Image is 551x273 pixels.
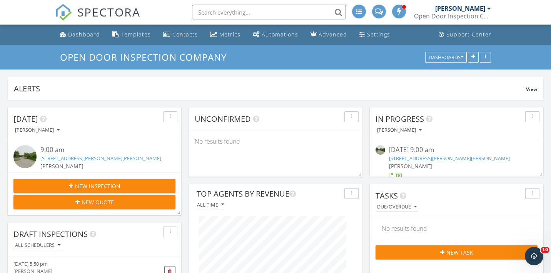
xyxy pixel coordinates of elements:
[376,145,385,155] img: streetview
[389,145,524,155] div: [DATE] 9:00 am
[60,51,233,63] a: Open Door Inspection Company
[436,28,494,42] a: Support Center
[414,12,491,20] div: Open Door Inspection Company
[389,155,510,162] a: [STREET_ADDRESS][PERSON_NAME][PERSON_NAME]
[446,248,473,256] span: New Task
[446,31,491,38] div: Support Center
[435,5,485,12] div: [PERSON_NAME]
[82,198,114,206] span: New Quote
[40,145,162,155] div: 9:00 am
[319,31,347,38] div: Advanced
[250,28,301,42] a: Automations (Advanced)
[376,245,538,259] button: New Task
[429,55,463,60] div: Dashboards
[377,204,417,210] div: Due/Overdue
[13,145,175,179] a: 9:00 am [STREET_ADDRESS][PERSON_NAME][PERSON_NAME] [PERSON_NAME]
[376,145,538,179] a: [DATE] 9:00 am [STREET_ADDRESS][PERSON_NAME][PERSON_NAME] [PERSON_NAME]
[13,229,88,239] span: Draft Inspections
[541,247,549,253] span: 10
[40,162,83,170] span: [PERSON_NAME]
[13,240,62,251] button: All schedulers
[160,28,201,42] a: Contacts
[109,28,154,42] a: Templates
[377,127,422,133] div: [PERSON_NAME]
[55,10,140,26] a: SPECTORA
[14,83,526,94] div: Alerts
[307,28,350,42] a: Advanced
[219,31,240,38] div: Metrics
[526,86,537,93] span: View
[376,114,424,124] span: In Progress
[189,131,362,152] div: No results found
[68,31,100,38] div: Dashboard
[207,28,244,42] a: Metrics
[40,155,161,162] a: [STREET_ADDRESS][PERSON_NAME][PERSON_NAME]
[192,5,346,20] input: Search everything...
[376,202,418,212] button: Due/Overdue
[197,202,224,207] div: All time
[15,127,60,133] div: [PERSON_NAME]
[13,195,175,209] button: New Quote
[197,200,224,210] button: All time
[75,182,120,190] span: New Inspection
[121,31,151,38] div: Templates
[77,4,140,20] span: SPECTORA
[356,28,393,42] a: Settings
[195,114,251,124] span: Unconfirmed
[376,218,537,239] div: No results found
[197,188,341,200] div: Top Agents by Revenue
[262,31,298,38] div: Automations
[55,4,72,21] img: The Best Home Inspection Software - Spectora
[376,125,423,136] button: [PERSON_NAME]
[13,114,38,124] span: [DATE]
[425,52,467,63] button: Dashboards
[13,125,61,136] button: [PERSON_NAME]
[57,28,103,42] a: Dashboard
[389,162,432,170] span: [PERSON_NAME]
[15,243,60,248] div: All schedulers
[13,179,175,193] button: New Inspection
[13,260,149,268] div: [DATE] 5:50 pm
[13,145,37,168] img: streetview
[525,247,543,265] iframe: Intercom live chat
[376,190,398,201] span: Tasks
[172,31,198,38] div: Contacts
[367,31,390,38] div: Settings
